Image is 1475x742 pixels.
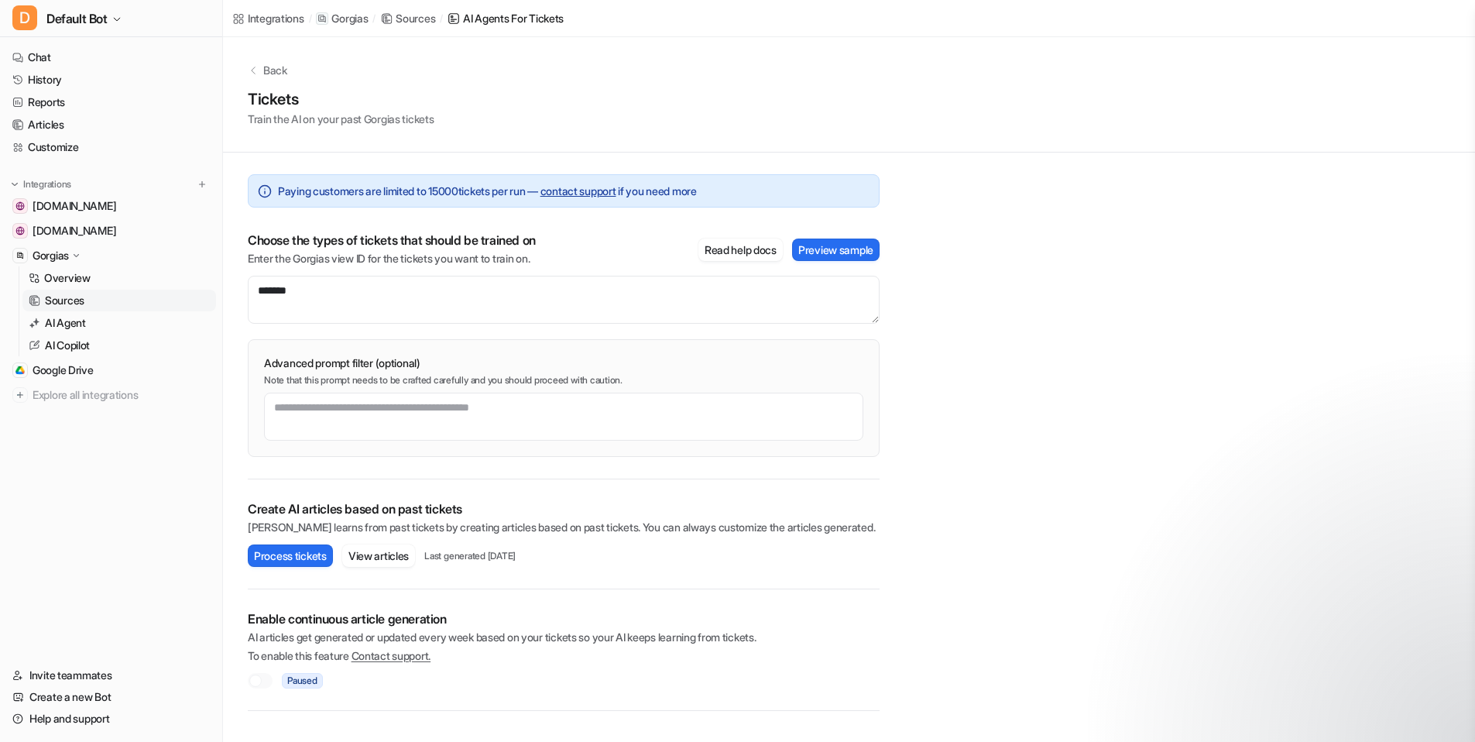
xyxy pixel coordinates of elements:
span: [DOMAIN_NAME] [33,198,116,214]
a: help.sauna.space[DOMAIN_NAME] [6,195,216,217]
div: Integrations [248,10,304,26]
span: D [12,5,37,30]
p: AI Agent [45,315,86,331]
p: Create AI articles based on past tickets [248,501,880,517]
p: Choose the types of tickets that should be trained on [248,232,536,248]
a: AI Agents for tickets [448,10,564,26]
a: Sources [380,10,435,26]
a: Gorgias [316,11,368,26]
a: Invite teammates [6,665,216,686]
p: To enable this feature [248,648,880,664]
button: Preview sample [792,239,880,261]
a: Chat [6,46,216,68]
button: View articles [342,544,415,567]
a: Integrations [232,10,304,26]
p: Overview [44,270,91,286]
p: Integrations [23,178,71,191]
a: Create a new Bot [6,686,216,708]
p: [PERSON_NAME] learns from past tickets by creating articles based on past tickets. You can always... [248,520,880,535]
p: Advanced prompt filter (optional) [264,356,863,371]
h1: Tickets [248,88,434,111]
span: / [309,12,312,26]
a: History [6,69,216,91]
span: Google Drive [33,362,94,378]
a: Google DriveGoogle Drive [6,359,216,381]
img: Google Drive [15,366,25,375]
p: Note that this prompt needs to be crafted carefully and you should proceed with caution. [264,374,863,386]
p: Gorgias [331,11,368,26]
p: Last generated [DATE] [424,550,516,562]
p: Enter the Gorgias view ID for the tickets you want to train on. [248,251,536,266]
span: Paying customers are limited to 15000 tickets per run — if you need more [278,183,697,199]
img: help.sauna.space [15,201,25,211]
div: Sources [396,10,435,26]
div: AI Agents for tickets [463,10,564,26]
button: Process tickets [248,544,333,567]
button: Integrations [6,177,76,192]
img: Gorgias [15,251,25,260]
button: Read help docs [698,239,783,261]
img: explore all integrations [12,387,28,403]
a: Sources [22,290,216,311]
a: Reports [6,91,216,113]
span: [DOMAIN_NAME] [33,223,116,239]
span: / [440,12,443,26]
span: Contact support. [352,649,431,662]
p: Sources [45,293,84,308]
span: Paused [282,673,323,689]
a: Overview [22,267,216,289]
a: AI Agent [22,312,216,334]
span: Explore all integrations [33,383,210,407]
a: Explore all integrations [6,384,216,406]
a: Customize [6,136,216,158]
p: Gorgias [33,248,69,263]
img: sauna.space [15,226,25,235]
a: AI Copilot [22,335,216,356]
a: Articles [6,114,216,136]
a: Help and support [6,708,216,730]
p: AI Copilot [45,338,90,353]
img: expand menu [9,179,20,190]
p: Back [263,62,287,78]
p: Train the AI on your past Gorgias tickets [248,111,434,127]
a: sauna.space[DOMAIN_NAME] [6,220,216,242]
span: Default Bot [46,8,108,29]
p: AI articles get generated or updated every week based on your tickets so your AI keeps learning f... [248,630,880,645]
p: Enable continuous article generation [248,611,880,627]
a: contact support [540,184,616,198]
img: menu_add.svg [197,179,208,190]
span: / [372,12,376,26]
